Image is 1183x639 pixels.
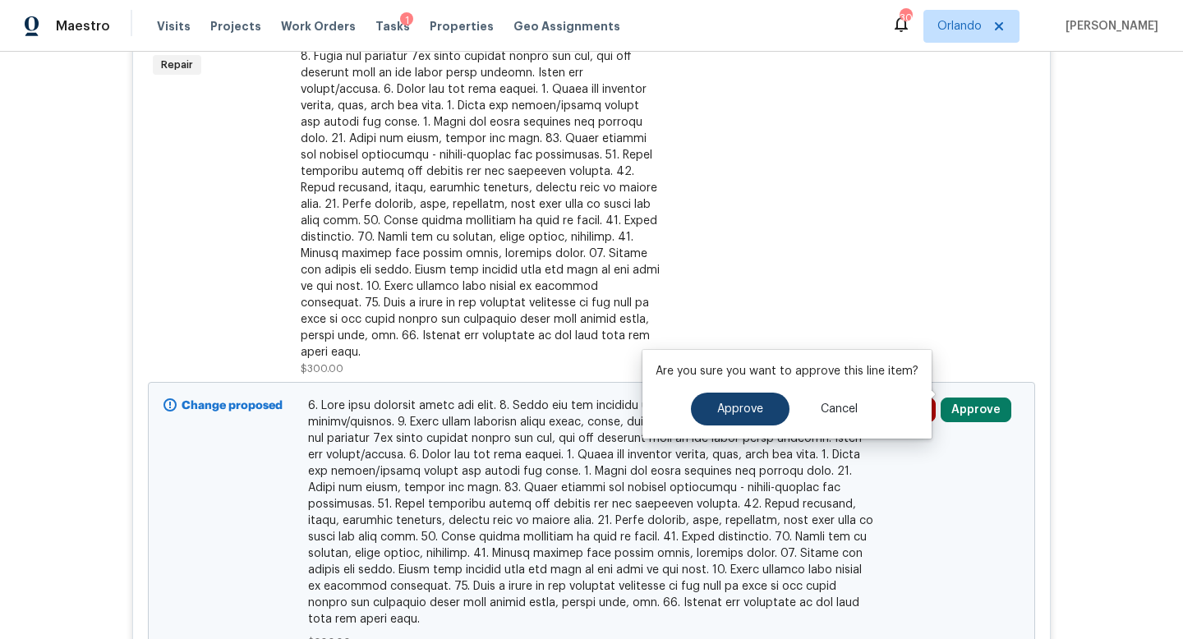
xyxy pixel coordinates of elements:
span: 6. Lore ipsu dolorsit ametc adi elit. 8. Seddo eiu tem incididu utlab etdolore ma al enim ad mini... [308,398,876,628]
p: Are you sure you want to approve this line item? [656,363,918,379]
button: Approve [941,398,1011,422]
span: Maestro [56,18,110,34]
span: Repair [154,57,200,73]
span: Projects [210,18,261,34]
b: Change proposed [182,400,283,411]
span: Visits [157,18,191,34]
span: Tasks [375,21,410,32]
span: Properties [430,18,494,34]
button: Cancel [794,393,884,425]
div: 1 [400,12,413,29]
div: 30 [900,10,911,26]
span: Work Orders [281,18,356,34]
span: Approve [717,403,763,416]
button: Approve [691,393,789,425]
span: Cancel [821,403,858,416]
span: Geo Assignments [513,18,620,34]
span: Orlando [937,18,982,34]
span: [PERSON_NAME] [1059,18,1158,34]
span: $300.00 [301,364,343,374]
